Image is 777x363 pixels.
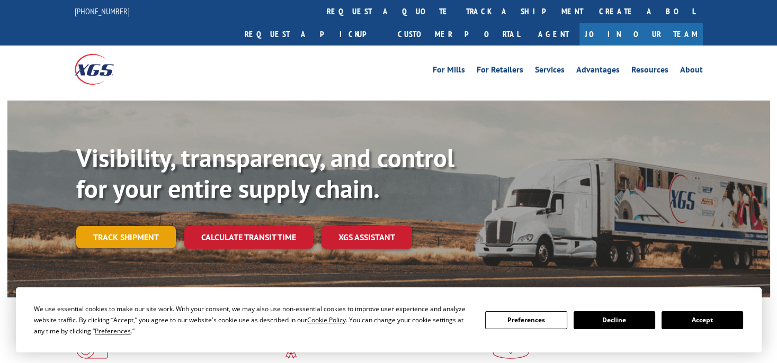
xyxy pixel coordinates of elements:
[477,66,523,77] a: For Retailers
[485,311,567,329] button: Preferences
[574,311,655,329] button: Decline
[631,66,668,77] a: Resources
[16,287,762,352] div: Cookie Consent Prompt
[579,23,703,46] a: Join Our Team
[535,66,565,77] a: Services
[433,66,465,77] a: For Mills
[680,66,703,77] a: About
[307,315,346,324] span: Cookie Policy
[237,23,390,46] a: Request a pickup
[34,303,472,337] div: We use essential cookies to make our site work. With your consent, we may also use non-essential ...
[95,326,131,335] span: Preferences
[76,226,176,248] a: Track shipment
[75,6,130,16] a: [PHONE_NUMBER]
[576,66,620,77] a: Advantages
[184,226,313,249] a: Calculate transit time
[528,23,579,46] a: Agent
[390,23,528,46] a: Customer Portal
[662,311,743,329] button: Accept
[321,226,412,249] a: XGS ASSISTANT
[76,141,454,205] b: Visibility, transparency, and control for your entire supply chain.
